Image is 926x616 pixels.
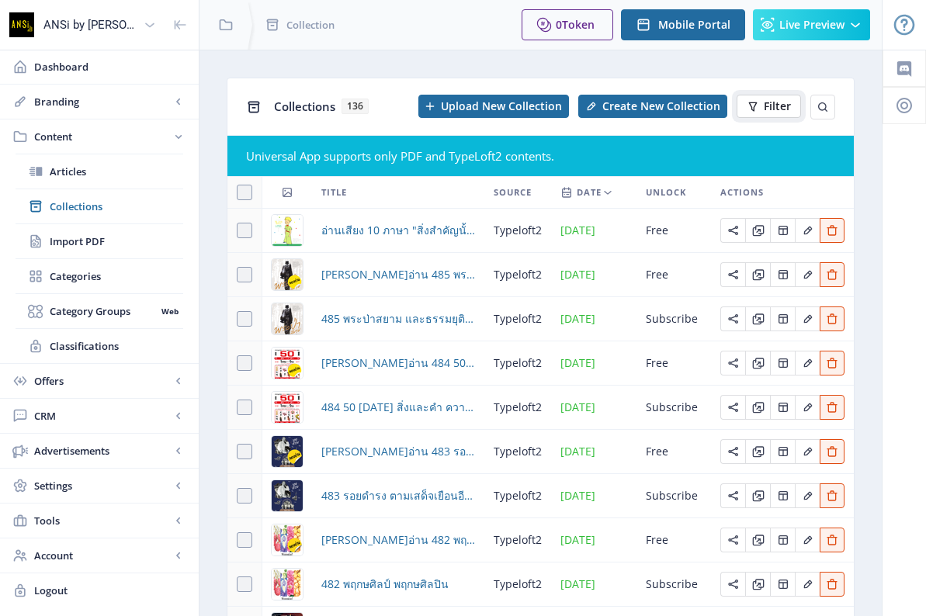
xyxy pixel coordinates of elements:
td: typeloft2 [484,386,551,430]
span: Collections [50,199,183,214]
span: Import PDF [50,234,183,249]
a: Edit page [820,576,844,590]
span: Token [562,17,595,32]
span: Classifications [50,338,183,354]
a: 483 รอยดำรง ตามเสด็จเยือนอีสาน [321,486,475,505]
a: Edit page [770,310,795,325]
a: Edit page [745,399,770,414]
a: Edit page [745,310,770,325]
button: Live Preview [753,9,870,40]
td: [DATE] [551,341,636,386]
a: Edit page [770,222,795,237]
span: Mobile Portal [658,19,730,31]
a: Edit page [820,487,844,502]
div: Universal App supports only PDF and TypeLoft2 contents. [246,148,835,164]
a: Import PDF [16,224,183,258]
a: Edit page [795,443,820,458]
span: [PERSON_NAME]อ่าน 484 50 [DATE] สิ่งและคำ ความ[PERSON_NAME]-[PERSON_NAME] [321,354,475,372]
td: Subscribe [636,386,711,430]
a: Edit page [795,576,820,590]
td: typeloft2 [484,297,551,341]
a: Edit page [745,487,770,502]
span: Source [494,183,532,202]
img: 4011a45f-a6e7-448a-aec0-dc5e83c1d8d8.png [272,215,303,246]
img: 5a80d819-80d1-4f22-9eec-668798e0bc02.png [272,259,303,290]
a: Edit page [820,310,844,325]
span: 482 พฤกษศิลป์ พฤกษศิลปิน [321,575,449,594]
a: Edit page [720,266,745,281]
img: fc687c5c-69d8-42d7-9714-334d8aa6755c.png [272,348,303,379]
span: Upload New Collection [441,100,562,112]
td: typeloft2 [484,518,551,562]
a: Edit page [795,531,820,546]
a: Edit page [795,310,820,325]
a: Edit page [720,222,745,237]
span: Category Groups [50,303,156,319]
div: ANSi by [PERSON_NAME] [43,8,137,42]
span: Categories [50,268,183,284]
span: Actions [720,183,764,202]
span: Advertisements [34,443,171,459]
a: Edit page [795,487,820,502]
span: Create New Collection [602,100,720,112]
td: Subscribe [636,297,711,341]
a: Category GroupsWeb [16,294,183,328]
a: Edit page [720,399,745,414]
a: Edit page [770,531,795,546]
a: Edit page [770,443,795,458]
td: Free [636,341,711,386]
a: Edit page [820,266,844,281]
a: 484 50 [DATE] สิ่งและคำ ความ[PERSON_NAME]-[PERSON_NAME] [321,398,475,417]
a: อ่านเสียง 10 ภาษา "สิ่งสำคัญนั้น[PERSON_NAME]เห็นด้วย[PERSON_NAME]" วรรณกรรมเจ้า[PERSON_NAME] [321,221,475,240]
a: Edit page [770,399,795,414]
a: Edit page [795,355,820,369]
img: 52663c30-a97b-4fa3-8124-3fdfd635a9ef.png [272,480,303,511]
td: [DATE] [551,386,636,430]
td: Subscribe [636,562,711,607]
td: [DATE] [551,209,636,253]
td: typeloft2 [484,474,551,518]
span: Branding [34,94,171,109]
a: Edit page [720,355,745,369]
span: [PERSON_NAME]อ่าน 483 รอยดำรง ตามเสด็จเยือนอีสาน [321,442,475,461]
td: typeloft2 [484,430,551,474]
a: Edit page [795,399,820,414]
img: 1daf8f1f-0bd4-40e6-942c-802bc241dc6d.png [272,436,303,467]
a: Edit page [745,266,770,281]
button: Filter [737,95,801,118]
a: Edit page [720,443,745,458]
a: Edit page [720,487,745,502]
nb-badge: Web [156,303,183,319]
a: Edit page [720,310,745,325]
a: Classifications [16,329,183,363]
a: Edit page [820,531,844,546]
a: Edit page [770,266,795,281]
td: Subscribe [636,474,711,518]
a: Edit page [795,266,820,281]
a: Edit page [820,355,844,369]
span: Date [577,183,602,202]
a: Edit page [770,576,795,590]
span: Dashboard [34,59,186,74]
span: Live Preview [779,19,844,31]
td: [DATE] [551,474,636,518]
a: New page [569,95,727,118]
td: Free [636,430,711,474]
a: Edit page [745,531,770,546]
a: Categories [16,259,183,293]
span: Account [34,548,171,563]
span: Offers [34,373,171,389]
a: Articles [16,154,183,189]
img: 7f604125-fddf-4658-a36f-27ba12951696.png [272,392,303,423]
a: Edit page [795,222,820,237]
a: Edit page [745,576,770,590]
a: [PERSON_NAME]อ่าน 482 พฤกษศิลป์ พฤกษศิลปิน [321,531,475,549]
span: Title [321,183,347,202]
span: Tools [34,513,171,528]
td: Free [636,209,711,253]
td: Free [636,253,711,297]
a: Edit page [745,443,770,458]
